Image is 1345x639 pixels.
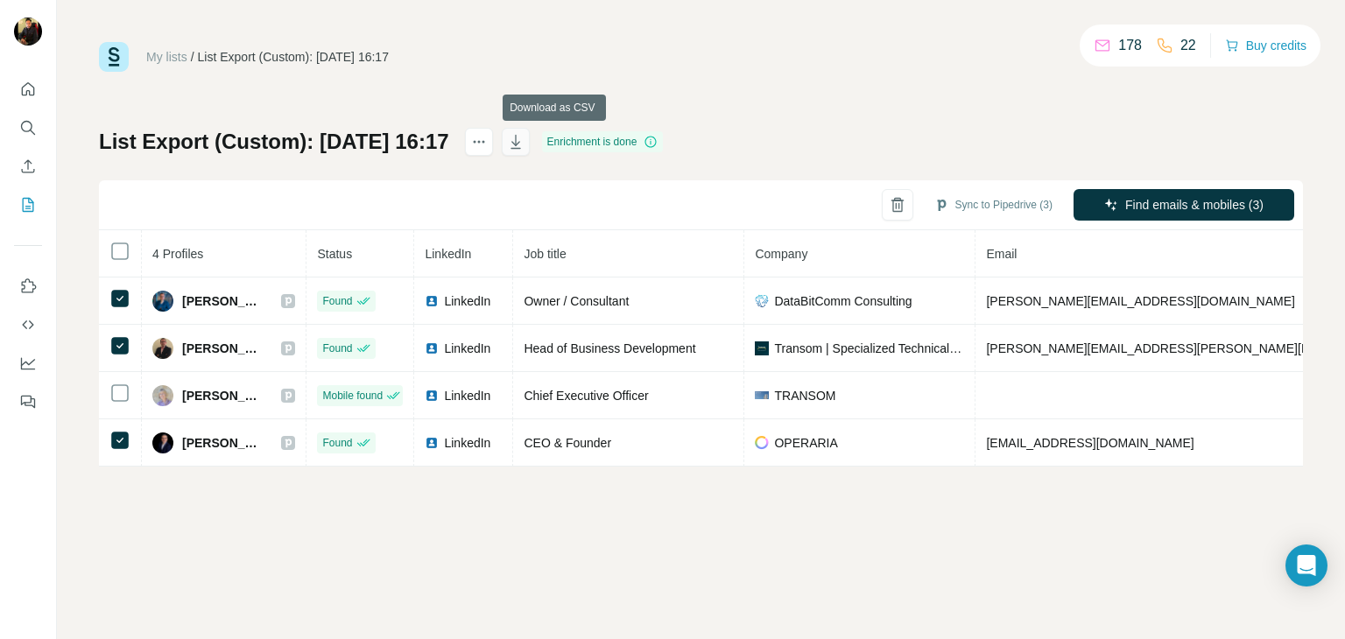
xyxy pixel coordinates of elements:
li: / [191,48,194,66]
span: Transom | Specialized Technical Talent for Mission-Critical IIoT & Control Systems [774,340,964,357]
div: List Export (Custom): [DATE] 16:17 [198,48,389,66]
p: 22 [1180,35,1196,56]
img: Surfe Logo [99,42,129,72]
button: Use Surfe on LinkedIn [14,270,42,302]
button: actions [465,128,493,156]
span: Found [322,293,352,309]
span: LinkedIn [444,434,490,452]
button: Enrich CSV [14,151,42,182]
img: Avatar [152,338,173,359]
span: Found [322,341,352,356]
img: Avatar [152,291,173,312]
span: [PERSON_NAME][EMAIL_ADDRESS][DOMAIN_NAME] [986,294,1294,308]
span: [PERSON_NAME] [182,292,264,310]
span: LinkedIn [425,247,471,261]
img: company-logo [755,436,769,450]
button: Buy credits [1225,33,1306,58]
img: company-logo [755,294,769,308]
span: [PERSON_NAME] [182,387,264,404]
span: OPERARIA [774,434,837,452]
span: Mobile found [322,388,383,404]
span: Chief Executive Officer [524,389,648,403]
span: LinkedIn [444,387,490,404]
img: LinkedIn logo [425,294,439,308]
button: Search [14,112,42,144]
span: DataBitComm Consulting [774,292,912,310]
span: Email [986,247,1017,261]
img: LinkedIn logo [425,389,439,403]
span: Status [317,247,352,261]
div: Open Intercom Messenger [1285,544,1327,586]
button: My lists [14,189,42,221]
img: LinkedIn logo [425,341,439,355]
span: TRANSOM [774,387,835,404]
button: Feedback [14,386,42,418]
span: Company [755,247,807,261]
button: Sync to Pipedrive (3) [922,192,1065,218]
img: Avatar [152,385,173,406]
img: Avatar [14,18,42,46]
div: Enrichment is done [542,131,664,152]
button: Find emails & mobiles (3) [1074,189,1294,221]
p: 178 [1118,35,1142,56]
span: Job title [524,247,566,261]
span: LinkedIn [444,292,490,310]
button: Use Surfe API [14,309,42,341]
img: Avatar [152,432,173,453]
img: company-logo [755,391,769,399]
h1: List Export (Custom): [DATE] 16:17 [99,128,449,156]
span: Find emails & mobiles (3) [1125,196,1264,214]
img: LinkedIn logo [425,436,439,450]
span: [EMAIL_ADDRESS][DOMAIN_NAME] [986,436,1194,450]
span: LinkedIn [444,340,490,357]
span: 4 Profiles [152,247,203,261]
button: Quick start [14,74,42,105]
a: My lists [146,50,187,64]
span: Owner / Consultant [524,294,629,308]
img: company-logo [755,341,769,355]
span: CEO & Founder [524,436,611,450]
span: Head of Business Development [524,341,695,355]
button: Dashboard [14,348,42,379]
span: [PERSON_NAME] [182,340,264,357]
span: Found [322,435,352,451]
span: [PERSON_NAME] [182,434,264,452]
